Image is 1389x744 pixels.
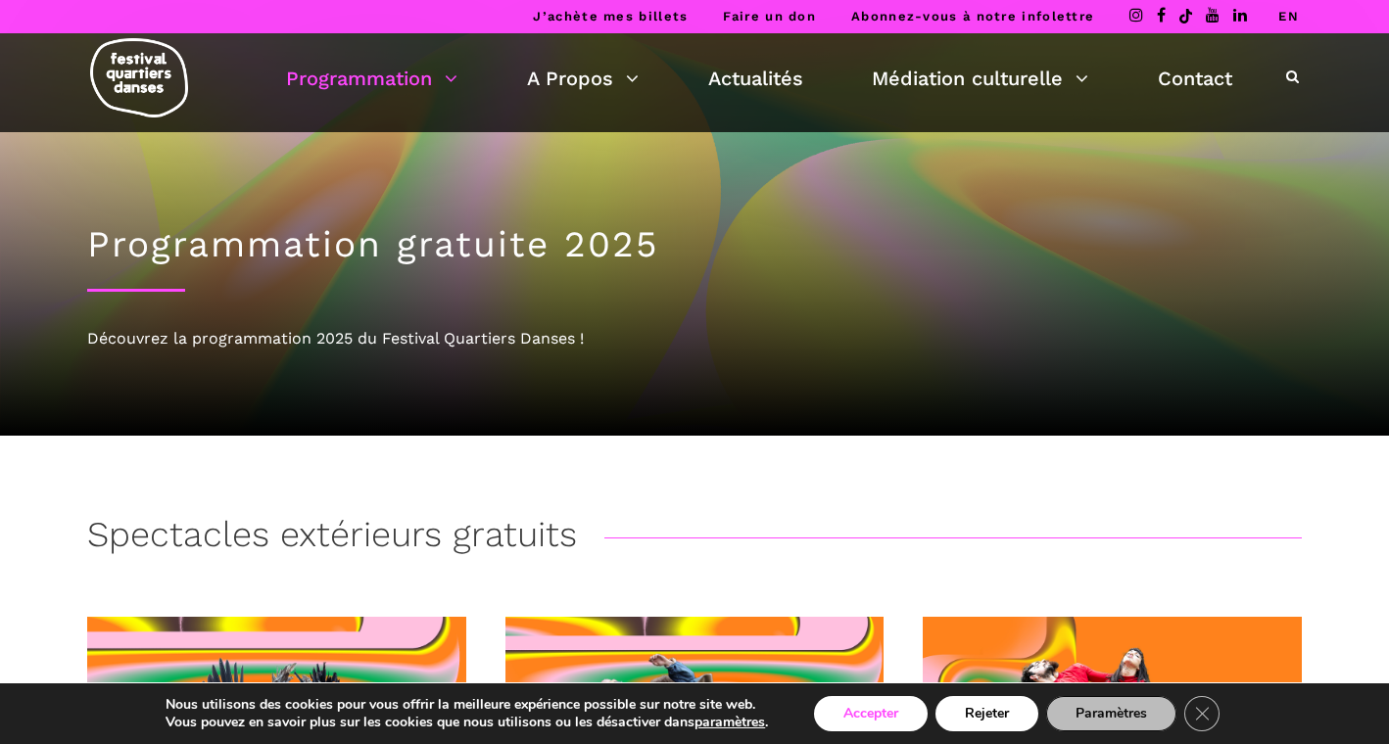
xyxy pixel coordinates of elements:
[90,38,188,117] img: logo-fqd-med
[851,9,1094,23] a: Abonnez-vous à notre infolettre
[286,62,457,95] a: Programmation
[87,326,1302,351] div: Découvrez la programmation 2025 du Festival Quartiers Danses !
[1158,62,1232,95] a: Contact
[1184,696,1220,731] button: Close GDPR Cookie Banner
[708,62,803,95] a: Actualités
[872,62,1088,95] a: Médiation culturelle
[87,223,1302,266] h1: Programmation gratuite 2025
[87,514,577,563] h3: Spectacles extérieurs gratuits
[814,696,928,731] button: Accepter
[527,62,639,95] a: A Propos
[723,9,816,23] a: Faire un don
[533,9,688,23] a: J’achète mes billets
[166,696,768,714] p: Nous utilisons des cookies pour vous offrir la meilleure expérience possible sur notre site web.
[1278,9,1299,23] a: EN
[1046,696,1176,731] button: Paramètres
[694,714,765,731] button: paramètres
[935,696,1038,731] button: Rejeter
[166,714,768,731] p: Vous pouvez en savoir plus sur les cookies que nous utilisons ou les désactiver dans .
